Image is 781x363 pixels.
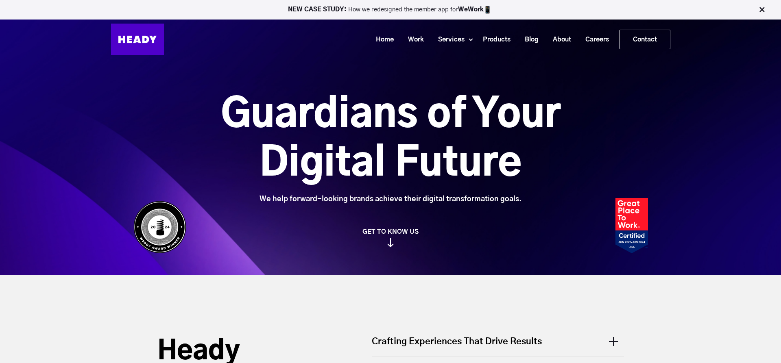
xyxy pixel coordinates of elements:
[484,6,492,14] img: app emoji
[615,198,648,253] img: Heady_2023_Certification_Badge
[129,228,652,247] a: GET TO KNOW US
[620,30,670,49] a: Contact
[398,32,428,47] a: Work
[175,91,606,188] h1: Guardians of Your Digital Future
[175,195,606,204] div: We help forward-looking brands achieve their digital transformation goals.
[366,32,398,47] a: Home
[288,7,348,13] strong: NEW CASE STUDY:
[133,201,186,253] img: Heady_WebbyAward_Winner-4
[372,335,624,356] div: Crafting Experiences That Drive Results
[473,32,515,47] a: Products
[172,30,670,49] div: Navigation Menu
[4,6,777,14] p: How we redesigned the member app for
[458,7,484,13] a: WeWork
[428,32,469,47] a: Services
[543,32,575,47] a: About
[111,24,164,55] img: Heady_Logo_Web-01 (1)
[515,32,543,47] a: Blog
[758,6,766,14] img: Close Bar
[575,32,613,47] a: Careers
[387,239,394,248] img: arrow_down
